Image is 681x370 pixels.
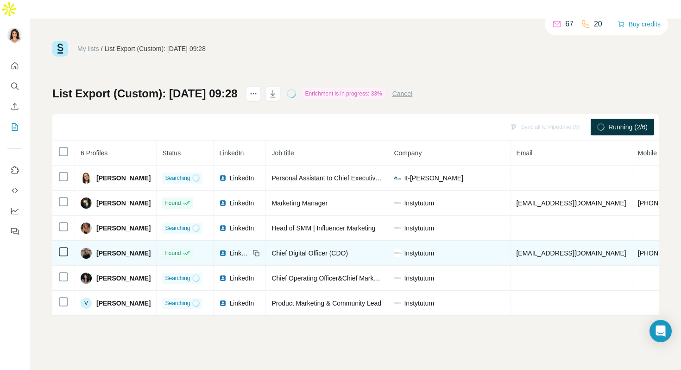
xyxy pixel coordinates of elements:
[404,249,434,258] span: Instytutum
[394,224,401,232] img: company-logo
[271,149,294,157] span: Job title
[229,274,254,283] span: LinkedIn
[7,28,22,43] img: Avatar
[219,149,244,157] span: LinkedIn
[7,57,22,74] button: Quick start
[52,86,238,101] h1: List Export (Custom): [DATE] 09:28
[608,122,648,132] span: Running (2/6)
[404,274,434,283] span: Instytutum
[229,198,254,208] span: LinkedIn
[81,273,92,284] img: Avatar
[165,224,190,232] span: Searching
[404,198,434,208] span: Instytutum
[271,249,348,257] span: Chief Digital Officer (CDO)
[96,223,151,233] span: [PERSON_NAME]
[394,174,401,182] img: company-logo
[271,274,408,282] span: Chief Operating Officer&Chief Marketing Officer
[516,199,626,207] span: [EMAIL_ADDRESS][DOMAIN_NAME]
[219,249,227,257] img: LinkedIn logo
[105,44,206,53] div: List Export (Custom): [DATE] 09:28
[81,198,92,209] img: Avatar
[229,299,254,308] span: LinkedIn
[96,173,151,183] span: [PERSON_NAME]
[81,149,107,157] span: 6 Profiles
[81,223,92,234] img: Avatar
[219,300,227,307] img: LinkedIn logo
[219,224,227,232] img: LinkedIn logo
[52,41,68,57] img: Surfe Logo
[165,299,190,307] span: Searching
[618,18,661,31] button: Buy credits
[96,198,151,208] span: [PERSON_NAME]
[7,98,22,115] button: Enrich CSV
[81,172,92,184] img: Avatar
[404,299,434,308] span: Instytutum
[165,249,181,257] span: Found
[96,249,151,258] span: [PERSON_NAME]
[96,299,151,308] span: [PERSON_NAME]
[246,86,261,101] button: actions
[394,274,401,282] img: company-logo
[165,274,190,282] span: Searching
[638,149,657,157] span: Mobile
[594,19,602,30] p: 20
[81,248,92,259] img: Avatar
[229,223,254,233] span: LinkedIn
[392,89,413,98] button: Cancel
[81,298,92,309] div: V
[165,174,190,182] span: Searching
[394,249,401,257] img: company-logo
[565,19,574,30] p: 67
[404,223,434,233] span: Instytutum
[271,300,381,307] span: Product Marketing & Community Lead
[162,149,181,157] span: Status
[404,173,463,183] span: It-[PERSON_NAME]
[7,203,22,219] button: Dashboard
[394,199,401,207] img: company-logo
[7,182,22,199] button: Use Surfe API
[229,249,250,258] span: LinkedIn
[649,320,672,342] div: Open Intercom Messenger
[271,199,328,207] span: Marketing Manager
[77,45,99,52] a: My lists
[516,249,626,257] span: [EMAIL_ADDRESS][DOMAIN_NAME]
[219,274,227,282] img: LinkedIn logo
[516,149,532,157] span: Email
[394,149,422,157] span: Company
[394,300,401,307] img: company-logo
[271,174,400,182] span: Personal Assistant to Chief Executive Officer
[7,119,22,135] button: My lists
[271,224,375,232] span: Head of SMM | Influencer Marketing
[165,199,181,207] span: Found
[7,162,22,179] button: Use Surfe on LinkedIn
[101,44,103,53] li: /
[303,88,385,99] div: Enrichment is in progress: 33%
[219,199,227,207] img: LinkedIn logo
[219,174,227,182] img: LinkedIn logo
[96,274,151,283] span: [PERSON_NAME]
[7,223,22,240] button: Feedback
[7,78,22,95] button: Search
[229,173,254,183] span: LinkedIn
